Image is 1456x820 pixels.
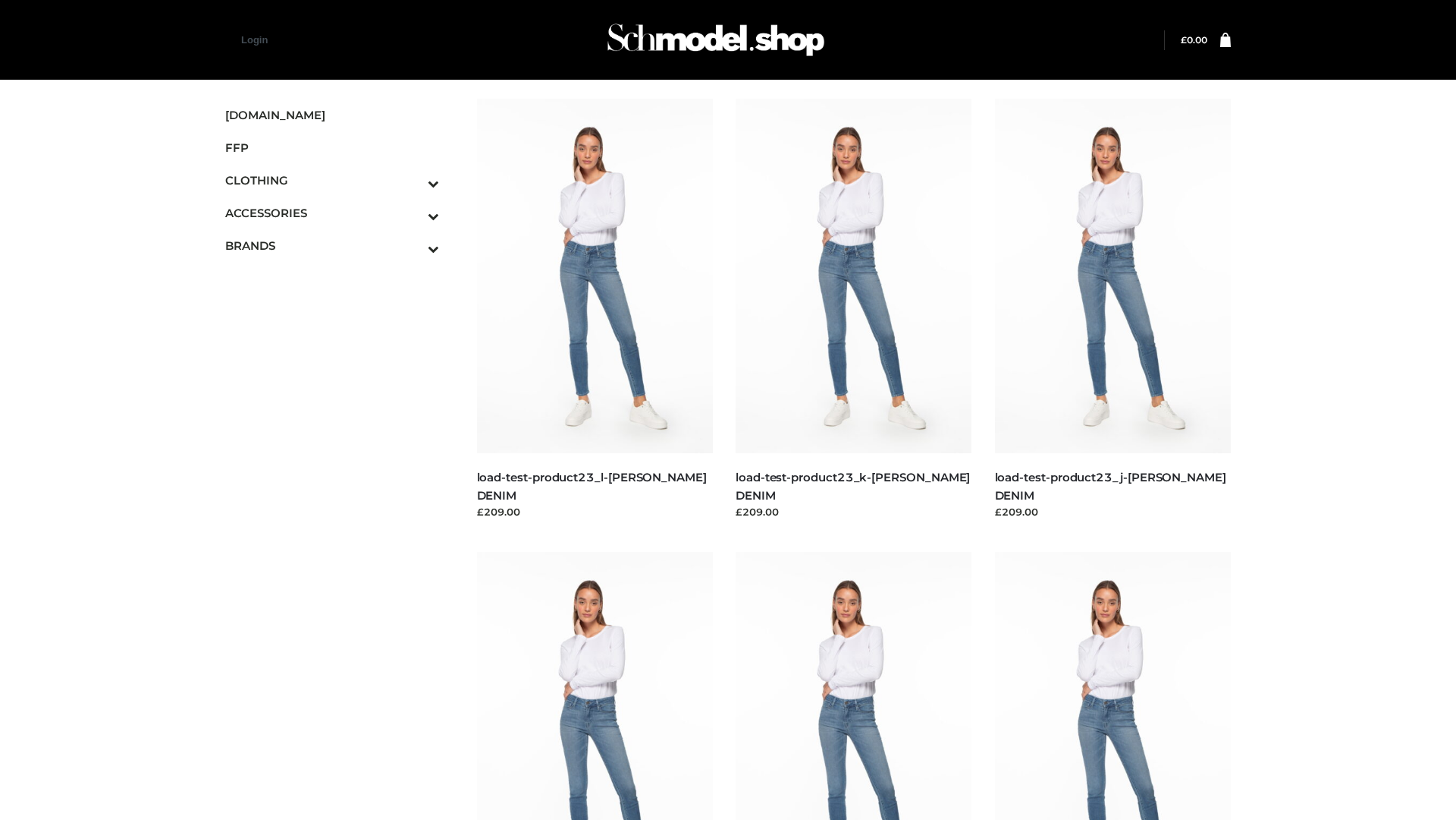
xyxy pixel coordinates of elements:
span: BRANDS [225,237,439,254]
a: load-test-product23_l-[PERSON_NAME] DENIM [477,470,707,502]
a: Login [241,34,268,46]
bdi: 0.00 [1181,34,1207,46]
div: £209.00 [995,504,1232,519]
a: FFP [225,131,439,164]
img: Schmodel Admin 964 [602,10,830,70]
a: load-test-product23_k-[PERSON_NAME] DENIM [736,470,970,502]
span: £ [1181,34,1187,46]
span: FFP [225,139,439,156]
a: load-test-product23_j-[PERSON_NAME] DENIM [995,470,1226,502]
a: £0.00 [1181,34,1207,46]
a: [DOMAIN_NAME] [225,99,439,131]
a: CLOTHINGToggle Submenu [225,164,439,197]
span: CLOTHING [225,172,439,189]
button: Toggle Submenu [386,229,439,262]
button: Toggle Submenu [386,197,439,229]
button: Toggle Submenu [386,164,439,197]
a: BRANDSToggle Submenu [225,229,439,262]
a: ACCESSORIESToggle Submenu [225,197,439,229]
span: ACCESSORIES [225,204,439,222]
div: £209.00 [736,504,972,519]
span: [DOMAIN_NAME] [225,106,439,124]
div: £209.00 [477,504,714,519]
